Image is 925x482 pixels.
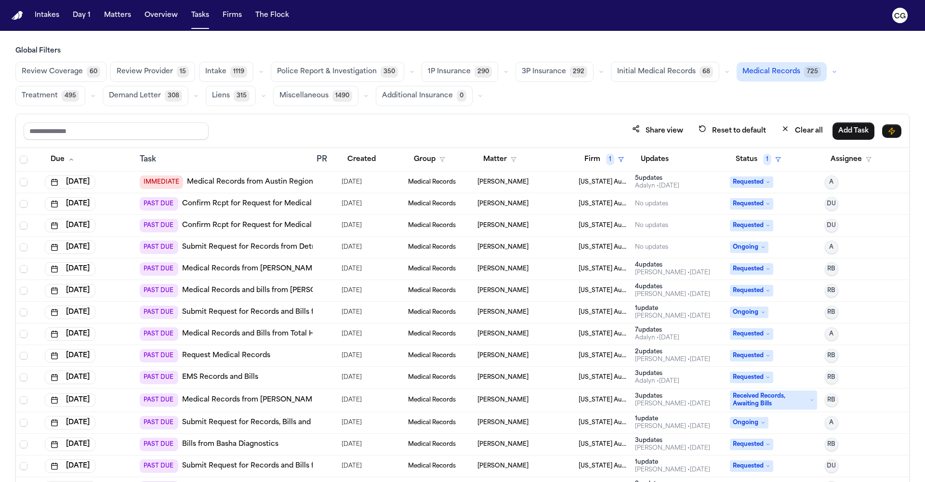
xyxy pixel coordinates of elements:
span: Medical Records [408,200,456,208]
button: A [825,241,838,254]
span: 60 [87,66,100,78]
span: 7/21/2025, 12:34:14 PM [342,371,362,384]
a: Tasks [187,7,213,24]
span: Select row [20,243,27,251]
div: 1 update [635,458,710,466]
button: RB [825,438,838,451]
span: Requested [730,350,773,361]
span: Medical Records [408,308,456,316]
span: Select row [20,462,27,470]
button: Liens315 [206,86,256,106]
button: A [825,416,838,429]
span: Cheryl Palmer [477,265,529,273]
span: Marlon Westbrook [477,287,529,295]
button: Clear all [776,122,829,140]
span: Kayser Hatem [477,441,529,448]
span: Select row [20,308,27,316]
a: Bills from Basha Diagnostics [182,440,278,449]
div: Last updated by Daniela Uribe at 10/2/2025, 11:29:22 AM [635,400,710,408]
a: Medical Records and Bills from Total Health Systems [STREET_ADDRESS][PERSON_NAME] [182,329,491,339]
span: 68 [700,66,713,78]
div: Last updated by Adalyn at 9/30/2025, 7:38:42 PM [635,334,679,342]
button: RB [825,284,838,297]
span: Medical Records [408,222,456,229]
span: Requested [730,439,773,450]
span: 350 [381,66,398,78]
a: Confirm Rcpt for Request for Medical Records from Detroit Fire Dept EMS [182,199,438,209]
span: 7/21/2025, 12:32:12 PM [342,393,362,407]
button: A [825,175,838,189]
span: Requested [730,328,773,340]
span: 725 [804,66,821,78]
span: 7/28/2025, 6:13:32 PM [342,349,362,362]
span: Medical Records [408,396,456,404]
button: Intakes [31,7,63,24]
span: Medical Records [408,178,456,186]
span: Review Provider [117,67,173,77]
span: A [829,243,833,251]
a: Confirm Rcpt for Request for Medical Records from DMC [GEOGRAPHIC_DATA] [182,221,458,230]
button: Assignee [825,151,877,168]
span: RB [827,352,835,360]
span: 292 [570,66,587,78]
span: Michigan Auto Law [579,419,628,427]
span: Select row [20,441,27,448]
span: Delores Wright [477,178,529,186]
button: RB [825,306,838,319]
span: 9/10/2025, 7:05:56 AM [342,438,362,451]
span: 9/17/2025, 2:44:20 PM [342,219,362,232]
span: RB [827,265,835,273]
button: [DATE] [45,327,95,341]
div: Last updated by Michelle Landazabal at 10/1/2025, 11:58:00 PM [635,423,710,430]
a: Submit Request for Records from Detroit Fire Department – Emergency Medical Services Division [182,242,519,252]
span: Select row [20,200,27,208]
span: PAST DUE [140,416,178,429]
span: Requested [730,263,773,275]
span: Michigan Auto Law [579,308,628,316]
div: No updates [635,200,668,208]
span: Liens [212,91,230,101]
span: Miscellaneous [279,91,329,101]
span: 495 [62,90,79,102]
div: No updates [635,222,668,229]
div: Last updated by Richelle Bauman at 9/29/2025, 12:03:37 PM [635,356,710,363]
button: Group [408,151,451,168]
span: Michigan Auto Law [579,200,628,208]
button: [DATE] [45,416,95,429]
span: 290 [475,66,492,78]
div: 3 update s [635,370,679,377]
button: Review Provider15 [110,62,195,82]
span: 6/30/2025, 6:21:08 PM [342,262,362,276]
span: RB [827,308,835,316]
span: Jaylen Roach [477,419,529,427]
div: Last updated by Adalyn at 10/1/2025, 5:31:10 PM [635,182,679,190]
button: 3P Insurance292 [515,62,594,82]
span: Requested [730,198,773,210]
button: Immediate Task [882,124,901,138]
button: Firms [219,7,246,24]
span: 7/31/2025, 10:26:40 AM [342,284,362,297]
span: Medical Records [408,243,456,251]
span: Select all [20,156,27,163]
div: 7 update s [635,326,679,334]
span: 1490 [332,90,352,102]
a: Medical Records from [PERSON_NAME][GEOGRAPHIC_DATA] [182,395,395,405]
span: Michigan Auto Law [579,243,628,251]
button: RB [825,262,838,276]
button: [DATE] [45,219,95,232]
span: IMMEDIATE [140,175,183,189]
span: 9/23/2025, 7:50:51 AM [342,459,362,473]
a: Overview [141,7,182,24]
button: RB [825,393,838,407]
div: Task [140,154,309,165]
button: RB [825,371,838,384]
button: Police Report & Investigation350 [271,62,404,82]
span: PAST DUE [140,306,178,319]
span: 3P Insurance [522,67,566,77]
span: PAST DUE [140,349,178,362]
button: Share view [626,122,689,140]
div: 5 update s [635,174,679,182]
button: DU [825,219,838,232]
